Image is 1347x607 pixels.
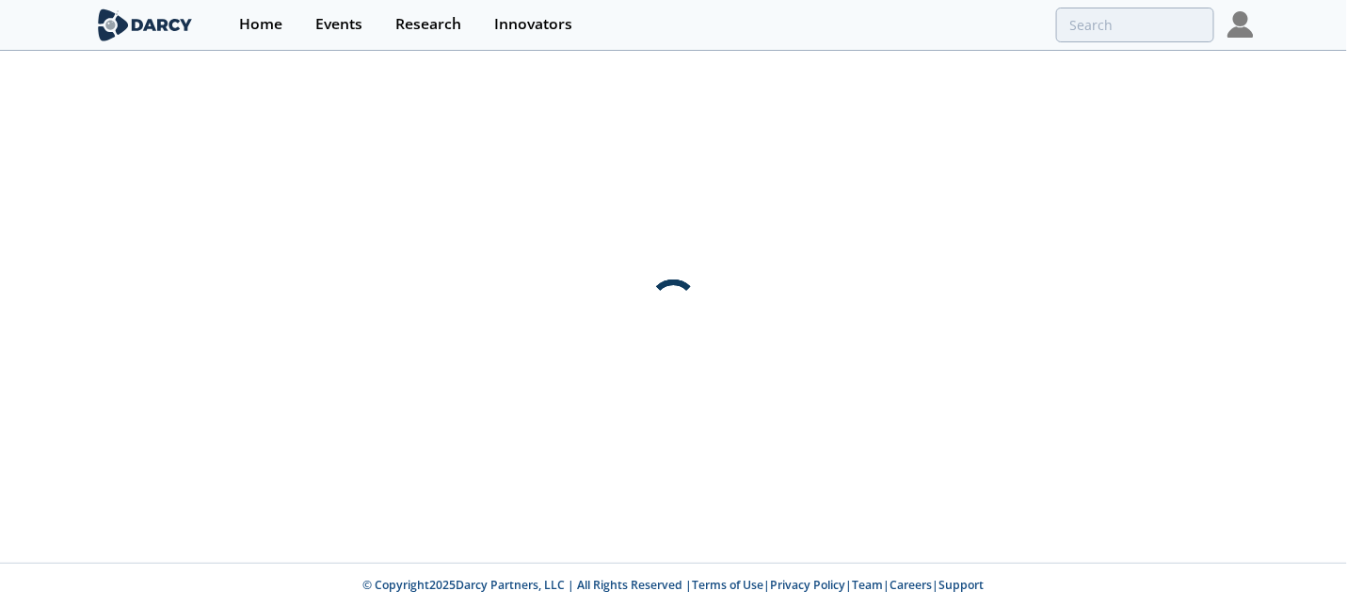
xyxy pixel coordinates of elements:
div: Research [395,17,461,32]
p: © Copyright 2025 Darcy Partners, LLC | All Rights Reserved | | | | | [98,577,1250,594]
input: Advanced Search [1056,8,1214,42]
div: Events [315,17,362,32]
a: Support [939,577,985,593]
div: Home [239,17,282,32]
img: Profile [1227,11,1254,38]
a: Terms of Use [693,577,764,593]
div: Innovators [494,17,572,32]
a: Team [853,577,884,593]
img: logo-wide.svg [94,8,197,41]
a: Careers [890,577,933,593]
a: Privacy Policy [771,577,846,593]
